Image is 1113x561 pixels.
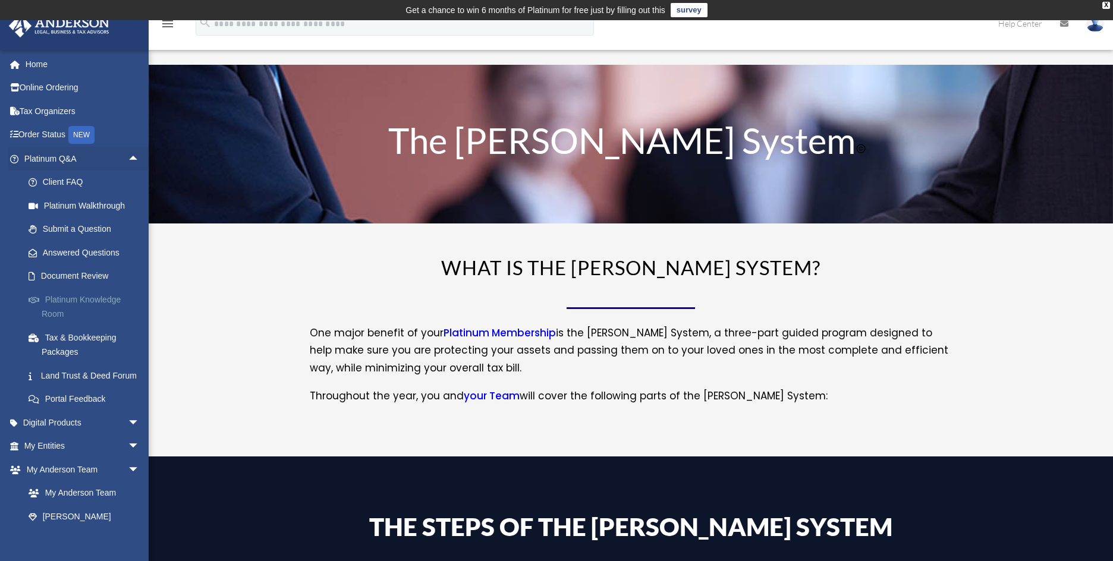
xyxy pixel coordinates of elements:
a: Online Ordering [8,76,158,100]
div: Get a chance to win 6 months of Platinum for free just by filling out this [405,3,665,17]
a: survey [671,3,708,17]
a: Answered Questions [17,241,158,264]
a: Platinum Walkthrough [17,194,158,218]
a: Document Review [17,264,158,288]
a: Land Trust & Deed Forum [17,364,158,387]
div: NEW [68,126,95,144]
a: Tax & Bookkeeping Packages [17,326,158,364]
h4: The Steps of the [PERSON_NAME] System [310,514,952,545]
span: WHAT IS THE [PERSON_NAME] SYSTEM? [441,256,820,279]
a: Order StatusNEW [8,123,158,147]
a: Digital Productsarrow_drop_down [8,411,158,434]
a: Platinum Membership [444,326,556,346]
a: Submit a Question [17,218,158,241]
i: menu [161,17,175,31]
a: My Anderson Teamarrow_drop_down [8,458,158,481]
a: My Entitiesarrow_drop_down [8,434,158,458]
img: Anderson Advisors Platinum Portal [5,14,113,37]
a: Platinum Knowledge Room [17,288,158,326]
div: close [1102,2,1110,9]
span: arrow_drop_down [128,411,152,435]
a: My Anderson Team [17,481,158,505]
a: your Team [464,389,520,409]
span: arrow_drop_up [128,147,152,171]
a: Platinum Q&Aarrow_drop_up [8,147,158,171]
span: arrow_drop_down [128,458,152,482]
a: Client FAQ [17,171,158,194]
i: search [199,16,212,29]
p: Throughout the year, you and will cover the following parts of the [PERSON_NAME] System: [310,387,952,405]
a: Tax Organizers [8,99,158,123]
a: menu [161,21,175,31]
img: User Pic [1086,15,1104,32]
span: arrow_drop_down [128,434,152,459]
h1: The [PERSON_NAME] System [310,122,952,164]
a: Home [8,52,158,76]
a: [PERSON_NAME] System [17,505,152,543]
a: Portal Feedback [17,387,158,411]
p: One major benefit of your is the [PERSON_NAME] System, a three-part guided program designed to he... [310,324,952,387]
